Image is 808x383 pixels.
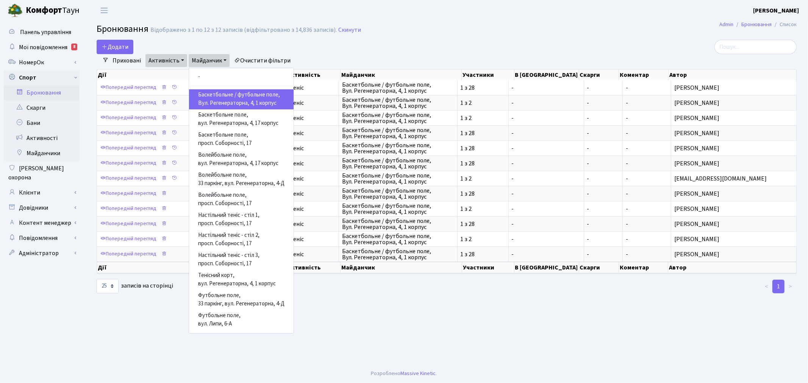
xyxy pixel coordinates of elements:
span: Баскетбольне / футбольне поле, Вул. Регенераторна, 4, 1 корпус [342,97,454,109]
span: Баскетбольне / футбольне поле, Вул. Регенераторна, 4, 1 корпус [342,233,454,245]
a: Настільний теніс - стіл 2,просп. Соборності, 17 [189,230,294,250]
a: Скинути [338,26,361,34]
a: Баскетбольне поле,просп. Соборності, 17 [189,129,294,149]
b: Комфорт [26,4,62,16]
span: - [512,115,581,121]
span: - [587,160,620,167]
span: Теніс [290,221,336,227]
span: - [626,114,628,122]
th: Активність [287,262,341,273]
a: Футбольне поле,33 паркінг, вул. Регенераторна, 4-Д [189,290,294,310]
span: Баскетбольне / футбольне поле, Вул. Регенераторна, 4, 1 корпус [342,112,454,124]
a: Волейбольне поле,просп. Соборності, 17 [189,190,294,210]
th: Коментар [619,262,668,273]
span: Теніс [290,145,336,151]
a: [PERSON_NAME] охорона [4,161,80,185]
a: Попередній перегляд [98,218,158,230]
a: Волейбольне поле,вул. Регенераторна, 4, 17 корпус [189,149,294,170]
span: [PERSON_NAME] [674,236,793,242]
span: - [512,206,581,212]
span: 1 з 2 [461,100,505,106]
a: НомерОк [4,55,80,70]
span: [PERSON_NAME] [674,206,793,212]
a: Попередній перегляд [98,203,158,215]
a: Панель управління [4,25,80,40]
span: Теніс [290,160,336,167]
a: Попередній перегляд [98,173,158,184]
a: Бронювання [741,20,772,28]
span: Таун [26,4,80,17]
a: Футбольне поле,вул. Липи, 6-А [189,310,294,330]
a: [PERSON_NAME] [753,6,799,15]
th: Майданчик [341,262,462,273]
a: Спорт [4,70,80,85]
span: [PERSON_NAME] [674,130,793,136]
span: - [626,220,628,228]
span: Мої повідомлення [19,43,67,51]
span: [PERSON_NAME] [674,100,793,106]
span: - [587,236,620,242]
th: В [GEOGRAPHIC_DATA] [514,262,579,273]
span: 1 з 28 [461,130,505,136]
span: Баскетбольне / футбольне поле, Вул. Регенераторна, 4, 1 корпус [342,142,454,154]
span: Теніс [290,130,336,136]
button: Додати [97,40,133,54]
a: Тенісний корт,вул. Регенераторна, 4, 1 корпус [189,270,294,290]
label: записів на сторінці [97,279,173,293]
span: 1 з 2 [461,206,505,212]
th: Автор [669,70,797,80]
th: Участники [462,262,514,273]
th: Активність [287,70,341,80]
span: - [512,176,581,182]
span: 1 з 28 [461,160,505,167]
span: Баскетбольне / футбольне поле, Вул. Регенераторна, 4, 1 корпус [342,157,454,170]
span: - [512,100,581,106]
span: Баскетбольне / футбольне поле, Вул. Регенераторна, 4, 1 корпус [342,173,454,185]
th: Дії [97,262,199,273]
span: [PERSON_NAME] [674,115,793,121]
span: Баскетбольне / футбольне поле, Вул. Регенераторна, 4, 1 корпус [342,248,454,260]
span: 1 з 28 [461,221,505,227]
a: Попередній перегляд [98,127,158,139]
span: [EMAIL_ADDRESS][DOMAIN_NAME] [674,176,793,182]
a: Попередній перегляд [98,142,158,154]
a: Клієнти [4,185,80,200]
a: Попередній перегляд [98,97,158,109]
span: - [587,115,620,121]
span: Панель управління [20,28,71,36]
span: Теніс [290,100,336,106]
span: 1 з 28 [461,191,505,197]
a: Massive Kinetic [401,369,436,377]
span: - [512,251,581,257]
span: - [626,235,628,243]
span: 1 з 28 [461,145,505,151]
a: 1 [772,280,785,293]
span: [PERSON_NAME] [674,145,793,151]
a: Попередній перегляд [98,82,158,93]
a: Волейбольне поле,33 паркінг, вул. Регенераторна, 4-Д [189,170,294,190]
span: [PERSON_NAME] [674,191,793,197]
span: [PERSON_NAME] [674,221,793,227]
span: - [587,191,620,197]
span: - [587,130,620,136]
th: Скарги [579,70,619,80]
div: Відображено з 1 по 12 з 12 записів (відфільтровано з 14,836 записів). [150,26,337,34]
div: 8 [71,44,77,50]
span: Баскетбольне / футбольне поле, Вул. Регенераторна, 4, 1 корпус [342,82,454,94]
span: - [512,236,581,242]
a: Попередній перегляд [98,233,158,245]
a: Попередній перегляд [98,112,158,124]
a: Бани [4,115,80,131]
a: Бронювання [4,85,80,100]
span: - [512,160,581,167]
th: Коментар [619,70,669,80]
th: Скарги [579,262,619,273]
li: Список [772,20,797,29]
span: - [626,190,628,198]
a: Мої повідомлення8 [4,40,80,55]
span: Теніс [290,251,336,257]
span: - [626,99,628,107]
span: Баскетбольне / футбольне поле, Вул. Регенераторна, 4, 1 корпус [342,188,454,200]
span: 1 з 2 [461,115,505,121]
